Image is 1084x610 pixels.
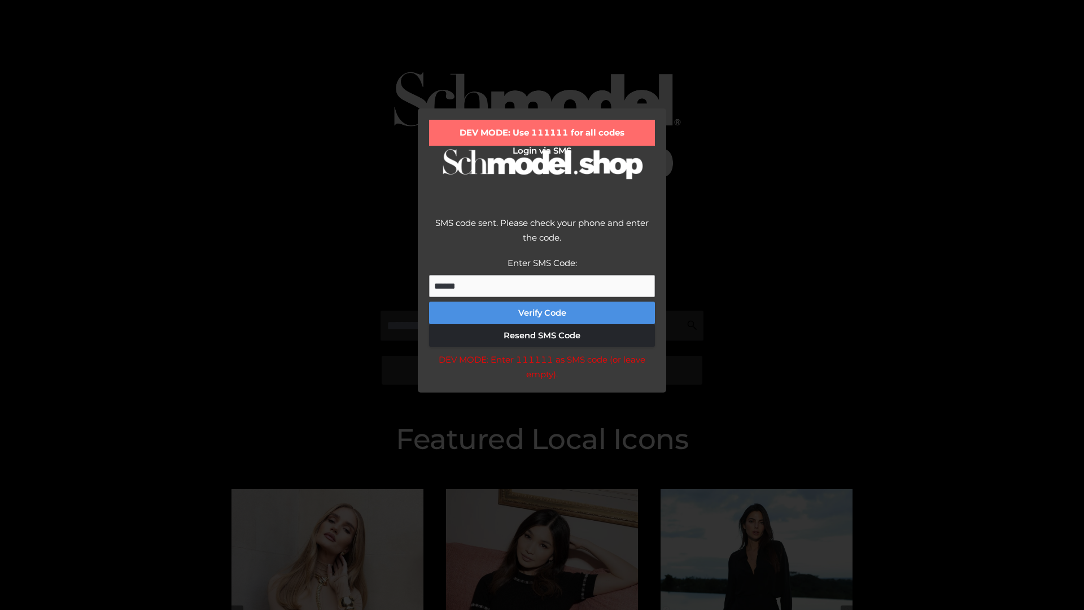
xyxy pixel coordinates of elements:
[429,146,655,156] h2: Login via SMS
[429,216,655,256] div: SMS code sent. Please check your phone and enter the code.
[429,120,655,146] div: DEV MODE: Use 111111 for all codes
[508,258,577,268] label: Enter SMS Code:
[429,302,655,324] button: Verify Code
[429,352,655,381] div: DEV MODE: Enter 111111 as SMS code (or leave empty).
[429,324,655,347] button: Resend SMS Code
